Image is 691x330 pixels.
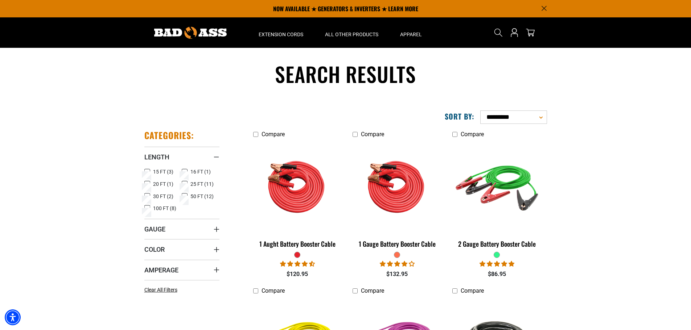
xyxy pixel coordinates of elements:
[144,239,219,259] summary: Color
[190,169,211,174] span: 16 FT (1)
[353,241,441,247] div: 1 Gauge Battery Booster Cable
[400,31,422,38] span: Apparel
[353,141,441,251] a: orange 1 Gauge Battery Booster Cable
[361,131,384,138] span: Compare
[252,145,343,228] img: features
[5,309,21,325] div: Accessibility Menu
[452,241,541,247] div: 2 Gauge Battery Booster Cable
[351,145,443,228] img: orange
[461,287,484,294] span: Compare
[480,260,514,267] span: 5.00 stars
[144,266,178,274] span: Amperage
[144,225,165,233] span: Gauge
[451,145,543,228] img: green
[190,194,214,199] span: 50 FT (12)
[353,270,441,279] div: $132.95
[389,17,433,48] summary: Apparel
[314,17,389,48] summary: All Other Products
[452,141,541,251] a: green 2 Gauge Battery Booster Cable
[153,181,173,187] span: 20 FT (1)
[325,31,378,38] span: All Other Products
[380,260,415,267] span: 4.00 stars
[262,287,285,294] span: Compare
[144,147,219,167] summary: Length
[144,219,219,239] summary: Gauge
[154,27,227,39] img: Bad Ass Extension Cords
[461,131,484,138] span: Compare
[153,206,176,211] span: 100 FT (8)
[452,270,541,279] div: $86.95
[259,31,303,38] span: Extension Cords
[509,17,520,48] a: Open this option
[248,17,314,48] summary: Extension Cords
[144,286,180,294] a: Clear All Filters
[153,169,173,174] span: 15 FT (3)
[262,131,285,138] span: Compare
[253,241,342,247] div: 1 Aught Battery Booster Cable
[361,287,384,294] span: Compare
[280,260,315,267] span: 4.56 stars
[253,270,342,279] div: $120.95
[144,61,547,87] h1: Search results
[153,194,173,199] span: 30 FT (2)
[144,260,219,280] summary: Amperage
[190,181,214,187] span: 25 FT (11)
[144,130,194,141] h2: Categories:
[445,112,474,121] label: Sort by:
[144,287,177,293] span: Clear All Filters
[144,245,165,254] span: Color
[253,141,342,251] a: features 1 Aught Battery Booster Cable
[525,28,536,37] a: cart
[493,27,504,38] summary: Search
[144,153,169,161] span: Length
